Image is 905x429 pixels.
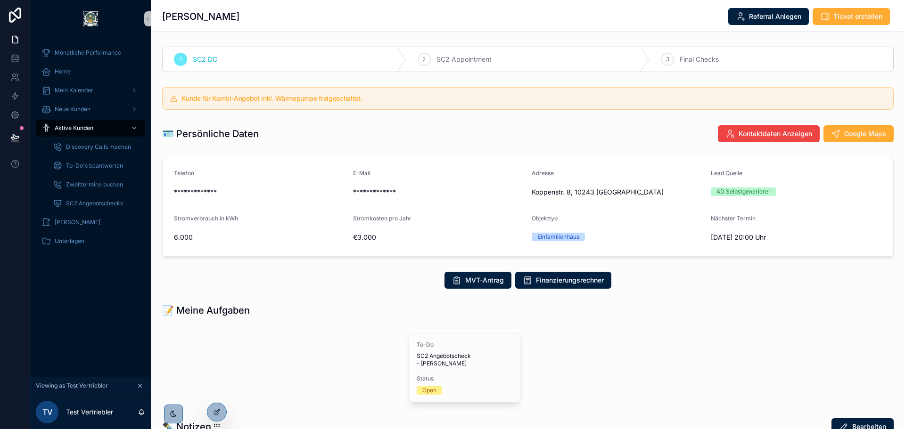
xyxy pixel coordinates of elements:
span: Status [417,375,512,382]
a: Discovery Calls machen [47,138,145,155]
a: Home [36,63,145,80]
span: Viewing as Test Vertriebler [36,382,108,389]
span: Final Checks [680,55,719,64]
div: scrollable content [30,38,151,262]
span: SC2 Angebotscheck - [PERSON_NAME] [417,352,512,367]
span: Telefon [174,170,194,177]
span: To-Do [417,341,512,348]
span: Finanzierungsrechner [536,275,604,285]
span: [PERSON_NAME] [55,219,100,226]
a: Zweittermine buchen [47,176,145,193]
a: Unterlagen [36,233,145,250]
span: Mein Kalender [55,87,93,94]
button: Finanzierungsrechner [515,272,611,289]
span: Unterlagen [55,237,84,245]
span: Stromverbrauch in kWh [174,215,238,222]
span: 2 [422,56,426,63]
span: Nächster Termin [711,215,756,222]
span: E-Mail [353,170,370,177]
span: 1 [180,56,182,63]
a: SC2 Angebotschecks [47,195,145,212]
span: TV [42,406,52,418]
a: Aktive Kunden [36,120,145,137]
button: Google Maps [823,125,894,142]
a: To-DoSC2 Angebotscheck - [PERSON_NAME]StatusOpen [409,333,520,403]
button: Referral Anlegen [728,8,809,25]
div: AD Selbstgenerierer [716,187,771,196]
button: MVT-Antrag [444,272,511,289]
a: Neue Kunden [36,101,145,118]
h5: Kunde für Kombi-Angebot inkl. Wärmepumpe freigeschaltet. [181,95,886,102]
button: Ticket erstellen [813,8,890,25]
span: SC2 Appointment [436,55,492,64]
button: Kontaktdaten Anzeigen [718,125,820,142]
span: Aktive Kunden [55,124,93,132]
p: Test Vertriebler [66,407,113,417]
span: To-Do's beantworten [66,162,123,170]
span: Objekttyp [532,215,558,222]
h1: 🪪 Persönliche Daten [162,127,259,140]
span: [DATE] 20:00 Uhr [711,233,882,242]
span: Ticket erstellen [833,12,882,21]
span: SC2 Angebotschecks [66,200,123,207]
h1: 📝 Meine Aufgaben [162,304,250,317]
a: To-Do's beantworten [47,157,145,174]
a: [PERSON_NAME] [36,214,145,231]
a: Mein Kalender [36,82,145,99]
span: Stromkosten pro Jahr [353,215,411,222]
span: Zweittermine buchen [66,181,123,188]
div: Open [422,386,436,395]
span: MVT-Antrag [465,275,504,285]
span: SC2 DC [193,55,217,64]
span: Adresse [532,170,554,177]
div: Einfamilienhaus [537,233,579,241]
a: Monatliche Performance [36,44,145,61]
span: Lead Quelle [711,170,742,177]
span: Koppenstr. 8, 10243 [GEOGRAPHIC_DATA] [532,187,703,197]
img: App logo [83,11,98,26]
span: Home [55,68,71,75]
span: Referral Anlegen [749,12,801,21]
span: 3 [666,56,669,63]
span: Kontaktdaten Anzeigen [739,129,812,138]
h1: [PERSON_NAME] [162,10,239,23]
span: 6.000 [174,233,346,242]
span: Google Maps [844,129,886,138]
span: Neue Kunden [55,105,90,113]
span: Monatliche Performance [55,49,121,57]
span: €3.000 [353,233,525,242]
span: Discovery Calls machen [66,143,131,151]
